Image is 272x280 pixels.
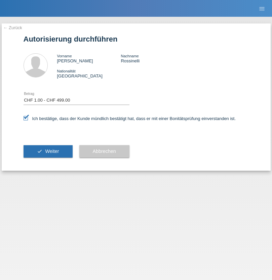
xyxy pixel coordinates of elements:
[24,145,73,158] button: check Weiter
[24,116,236,121] label: Ich bestätige, dass der Kunde mündlich bestätigt hat, dass er mit einer Bonitätsprüfung einversta...
[121,53,185,63] div: Rossinelli
[121,54,139,58] span: Nachname
[24,35,249,43] h1: Autorisierung durchführen
[57,53,121,63] div: [PERSON_NAME]
[3,25,22,30] a: ← Zurück
[255,6,269,10] a: menu
[45,149,59,154] span: Weiter
[57,54,72,58] span: Vorname
[57,69,76,73] span: Nationalität
[79,145,129,158] button: Abbrechen
[93,149,116,154] span: Abbrechen
[37,149,42,154] i: check
[259,5,265,12] i: menu
[57,68,121,78] div: [GEOGRAPHIC_DATA]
